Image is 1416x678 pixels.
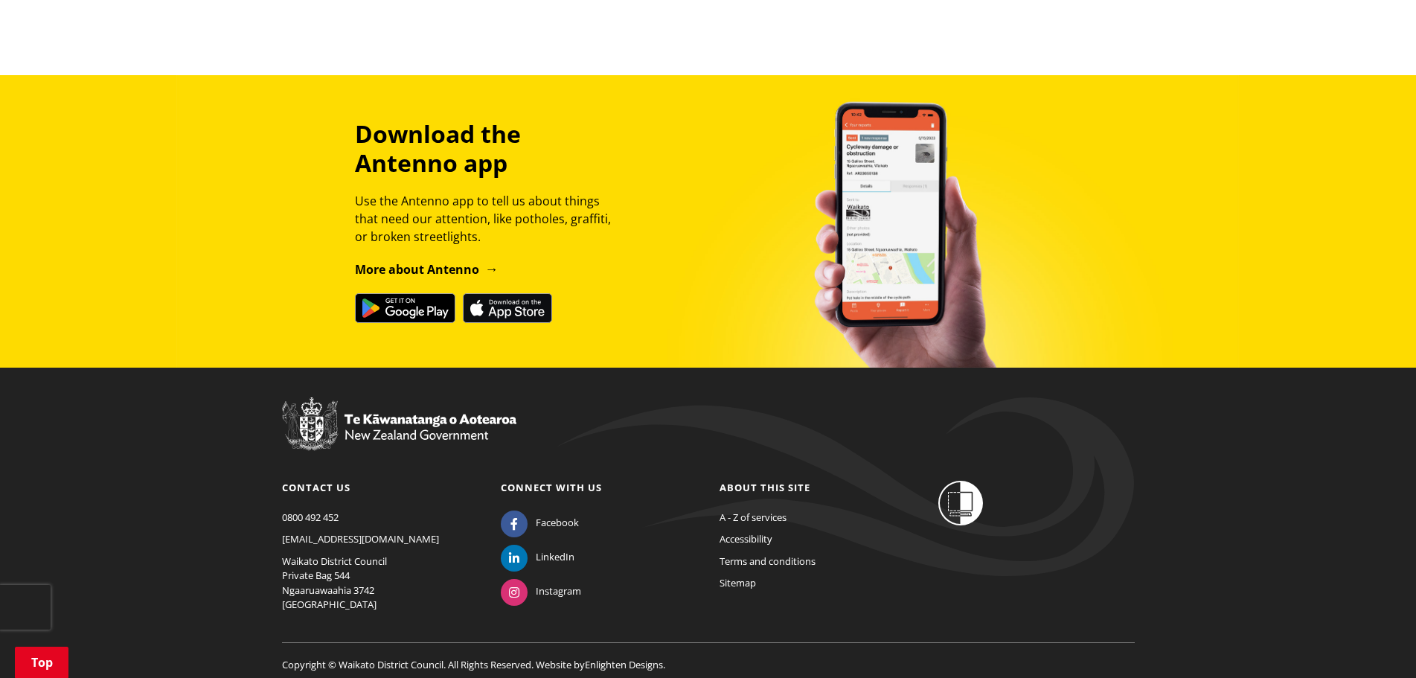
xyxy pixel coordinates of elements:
p: Copyright © Waikato District Council. All Rights Reserved. Website by . [282,642,1135,673]
a: [EMAIL_ADDRESS][DOMAIN_NAME] [282,532,439,546]
a: Facebook [501,516,579,529]
a: New Zealand Government [282,432,516,445]
a: Instagram [501,584,581,598]
a: Contact us [282,481,350,494]
p: Waikato District Council Private Bag 544 Ngaaruawaahia 3742 [GEOGRAPHIC_DATA] [282,554,478,613]
a: Sitemap [720,576,756,589]
img: Get it on Google Play [355,293,455,323]
a: Terms and conditions [720,554,816,568]
a: Accessibility [720,532,772,546]
iframe: Messenger Launcher [1348,615,1401,669]
img: New Zealand Government [282,397,516,451]
a: Connect with us [501,481,602,494]
img: Download on the App Store [463,293,552,323]
p: Use the Antenno app to tell us about things that need our attention, like potholes, graffiti, or ... [355,192,624,246]
a: LinkedIn [501,550,574,563]
a: More about Antenno [355,261,499,278]
a: Enlighten Designs [585,658,663,671]
h3: Download the Antenno app [355,120,624,177]
img: Shielded [938,481,983,525]
span: Instagram [536,584,581,599]
a: 0800 492 452 [282,511,339,524]
span: Facebook [536,516,579,531]
a: A - Z of services [720,511,787,524]
a: Top [15,647,68,678]
a: About this site [720,481,810,494]
span: LinkedIn [536,550,574,565]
